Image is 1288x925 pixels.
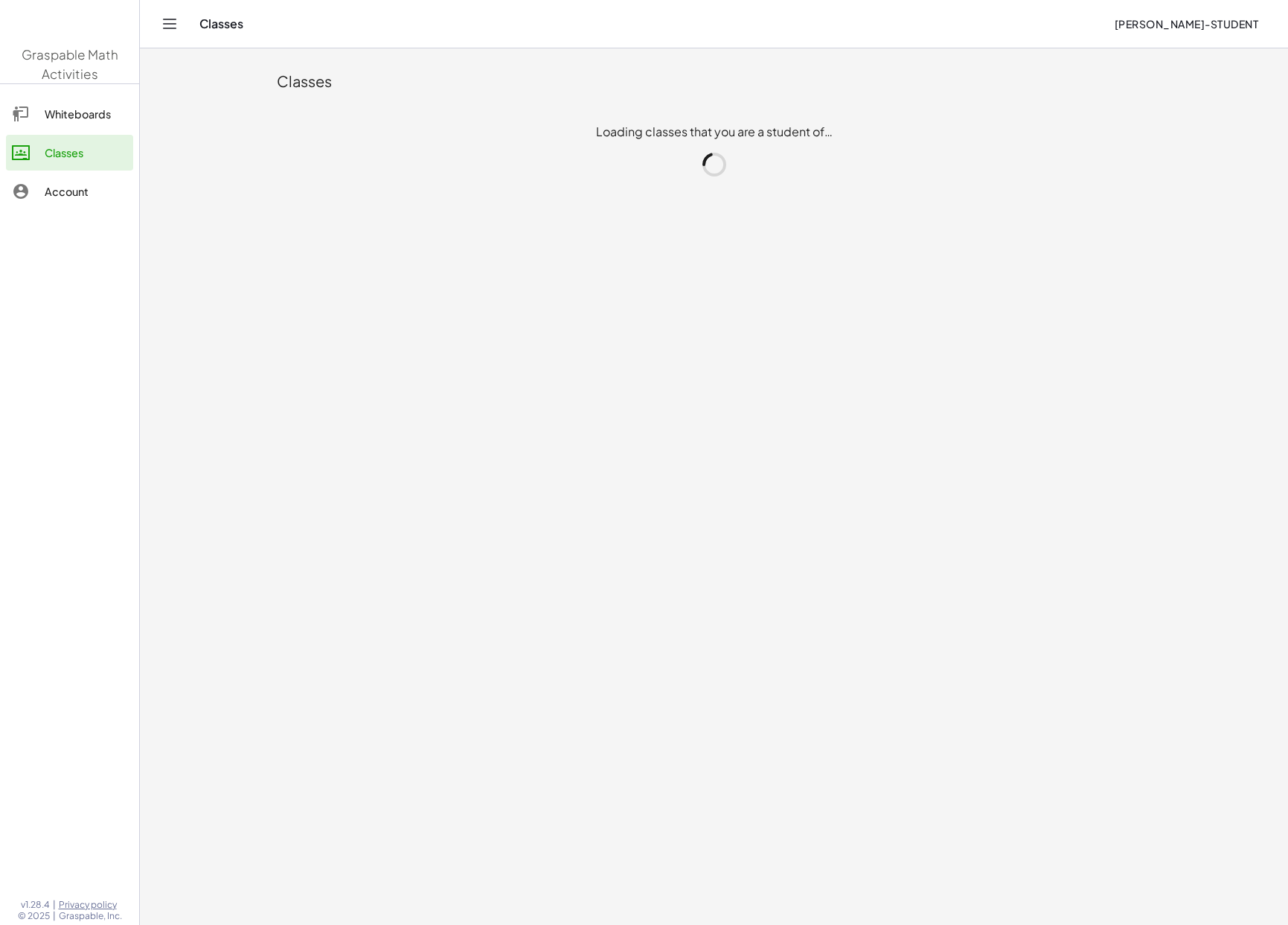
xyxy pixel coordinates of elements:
div: Classes [277,71,1152,92]
div: Whiteboards [45,105,127,123]
div: Account [45,182,127,200]
button: Toggle navigation [158,12,182,36]
span: | [53,899,56,911]
span: Graspable Math Activities [22,46,118,82]
span: [PERSON_NAME]-Student [1114,17,1258,31]
span: Graspable, Inc. [59,910,122,922]
span: | [53,910,56,922]
a: Privacy policy [59,899,122,911]
div: Classes [45,144,127,162]
button: [PERSON_NAME]-Student [1102,10,1270,37]
span: © 2025 [18,910,50,922]
a: Account [6,174,133,209]
a: Whiteboards [6,96,133,132]
div: Loading classes that you are a student of… [289,123,1140,177]
span: v1.28.4 [21,899,50,911]
a: Classes [6,135,133,171]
